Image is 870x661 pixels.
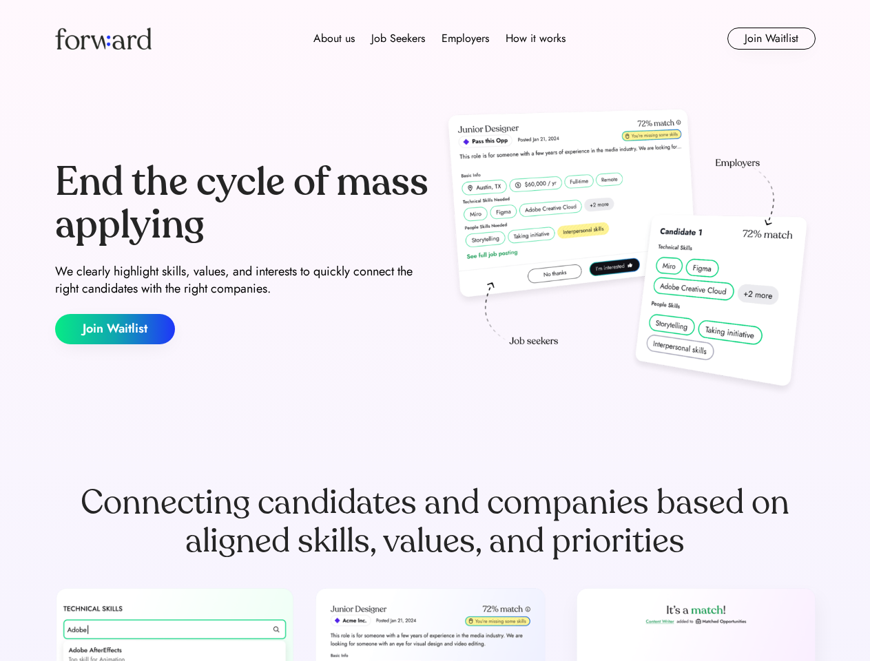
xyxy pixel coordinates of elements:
div: We clearly highlight skills, values, and interests to quickly connect the right candidates with t... [55,263,430,297]
div: About us [313,30,355,47]
div: How it works [506,30,566,47]
div: Employers [442,30,489,47]
button: Join Waitlist [727,28,816,50]
div: Job Seekers [371,30,425,47]
div: Connecting candidates and companies based on aligned skills, values, and priorities [55,483,816,560]
img: hero-image.png [441,105,816,401]
img: Forward logo [55,28,152,50]
div: End the cycle of mass applying [55,161,430,246]
button: Join Waitlist [55,314,175,344]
